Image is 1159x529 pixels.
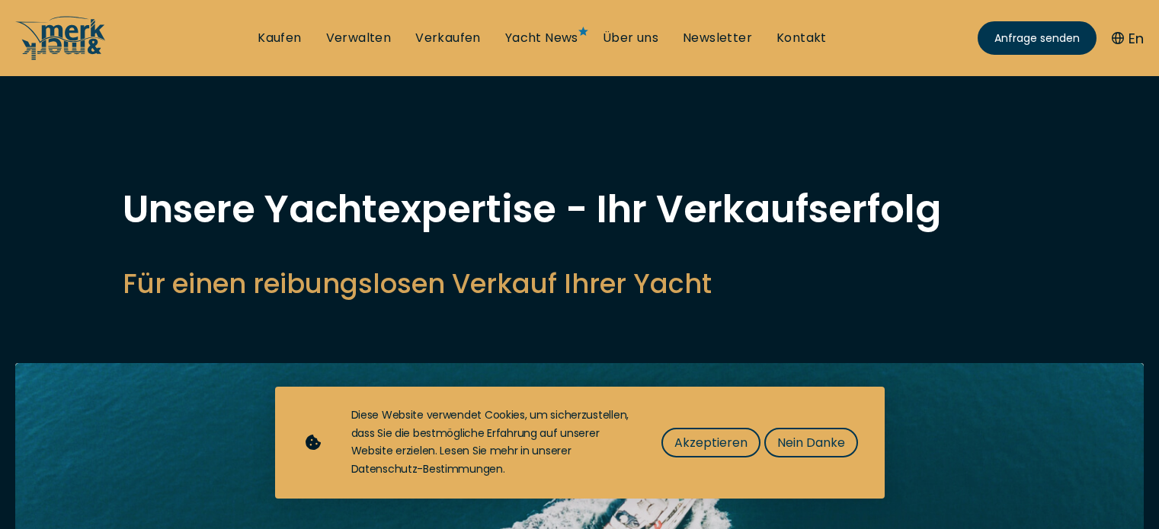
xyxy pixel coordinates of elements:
[1112,28,1144,49] button: En
[326,30,392,46] a: Verwalten
[351,406,631,479] div: Diese Website verwendet Cookies, um sicherzustellen, dass Sie die bestmögliche Erfahrung auf unse...
[505,30,578,46] a: Yacht News
[661,428,760,457] button: Akzeptieren
[994,30,1080,46] span: Anfrage senden
[603,30,658,46] a: Über uns
[776,30,827,46] a: Kontakt
[351,461,503,476] a: Datenschutz-Bestimmungen
[978,21,1097,55] a: Anfrage senden
[674,433,748,452] span: Akzeptieren
[123,265,1037,302] h2: Für einen reibungslosen Verkauf Ihrer Yacht
[123,190,1037,228] h1: Unsere Yachtexpertise - Ihr Verkaufserfolg
[777,433,845,452] span: Nein Danke
[258,30,301,46] a: Kaufen
[683,30,752,46] a: Newsletter
[764,428,858,457] button: Nein Danke
[415,30,481,46] a: Verkaufen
